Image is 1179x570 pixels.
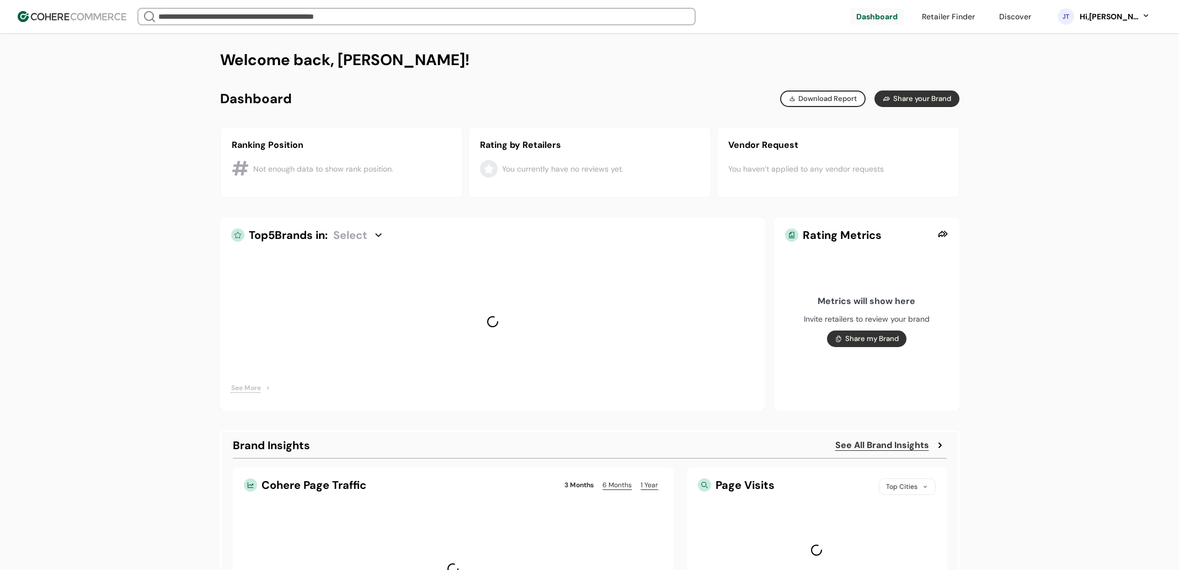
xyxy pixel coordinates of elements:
[827,331,906,347] button: Share my Brand
[249,228,328,242] span: Top 5 Brands in:
[785,228,933,242] div: Rating Metrics
[804,313,930,325] div: Invite retailers to review your brand
[1079,11,1150,23] button: Hi,[PERSON_NAME]
[835,439,929,452] a: See All Brand Insights
[728,138,948,152] div: Vendor Request
[232,138,451,152] div: Ranking Position
[560,478,598,492] a: 3 Months
[233,437,310,454] div: Brand Insights
[818,295,915,308] div: Metrics will show here
[502,163,623,175] div: You currently have no reviews yet.
[220,90,292,107] h2: Dashboard
[716,478,869,495] div: Page Visits
[780,90,866,107] button: Download Report
[220,50,959,71] h1: Welcome back, [PERSON_NAME]!
[253,163,393,175] div: Not enough data to show rank position.
[333,228,367,242] span: Select
[598,478,636,492] a: 6 Months
[636,478,663,492] a: 1 Year
[879,478,936,495] div: Top Cities
[728,152,948,186] div: You haven’t applied to any vendor requests
[1079,11,1139,23] div: Hi, [PERSON_NAME]
[874,90,959,107] button: Share your Brand
[18,11,126,22] img: Cohere Logo
[480,138,700,152] div: Rating by Retailers
[244,478,556,492] div: Cohere Page Traffic
[232,154,249,184] div: #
